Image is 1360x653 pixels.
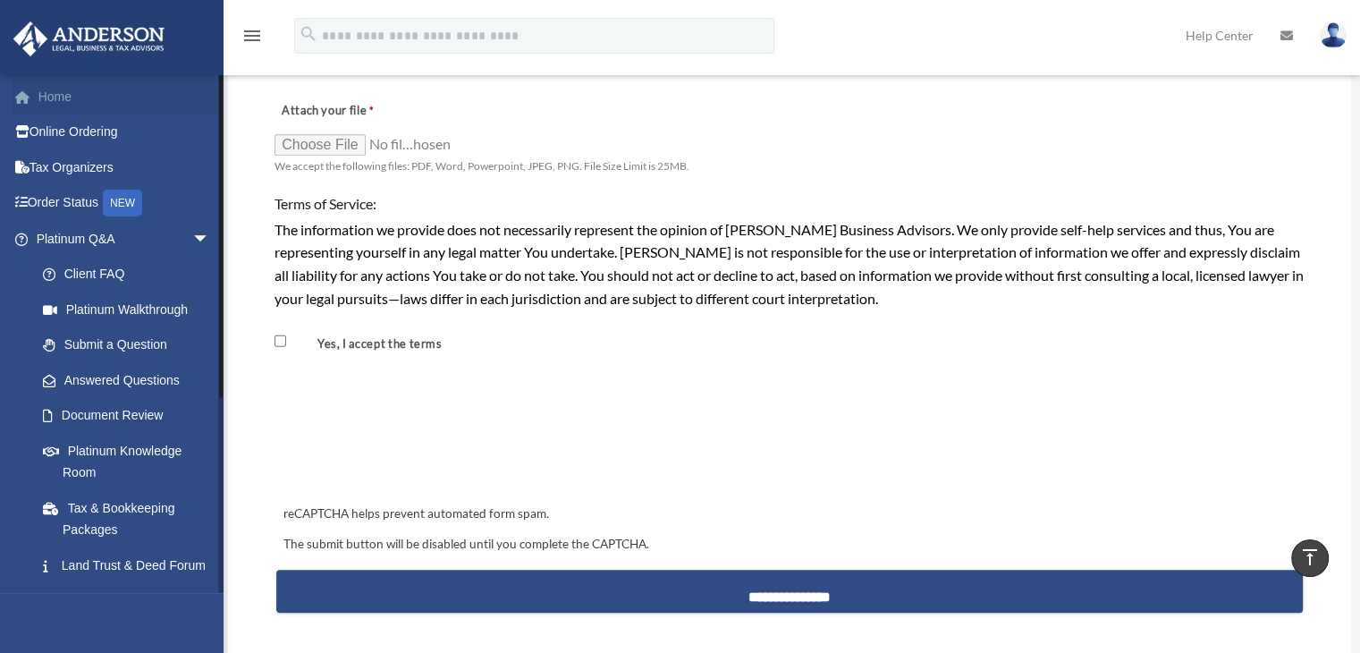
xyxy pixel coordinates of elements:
a: Client FAQ [25,257,237,293]
i: menu [241,25,263,47]
a: Document Review [25,398,228,434]
a: Order StatusNEW [13,185,237,222]
a: vertical_align_top [1291,539,1329,577]
label: Attach your file [275,98,453,123]
a: Tax & Bookkeeping Packages [25,490,237,547]
img: Anderson Advisors Platinum Portal [8,21,170,56]
span: arrow_drop_down [192,221,228,258]
i: search [299,24,318,44]
iframe: reCAPTCHA [278,398,550,468]
div: reCAPTCHA helps prevent automated form spam. [276,504,1303,525]
img: User Pic [1320,22,1347,48]
div: NEW [103,190,142,216]
div: The submit button will be disabled until you complete the CAPTCHA. [276,534,1303,555]
a: Platinum Q&Aarrow_drop_down [13,221,237,257]
span: We accept the following files: PDF, Word, Powerpoint, JPEG, PNG. File Size Limit is 25MB. [275,159,689,173]
a: Online Ordering [13,114,237,150]
a: Platinum Knowledge Room [25,433,237,490]
a: menu [241,31,263,47]
a: Tax Organizers [13,149,237,185]
div: The information we provide does not necessarily represent the opinion of [PERSON_NAME] Business A... [275,218,1305,310]
a: Portal Feedback [25,583,237,619]
a: Land Trust & Deed Forum [25,547,237,583]
a: Platinum Walkthrough [25,292,237,327]
a: Submit a Question [25,327,237,363]
a: Answered Questions [25,362,237,398]
label: Yes, I accept the terms [290,336,449,353]
i: vertical_align_top [1299,547,1321,568]
h4: Terms of Service: [275,194,1305,214]
a: Home [13,79,237,114]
